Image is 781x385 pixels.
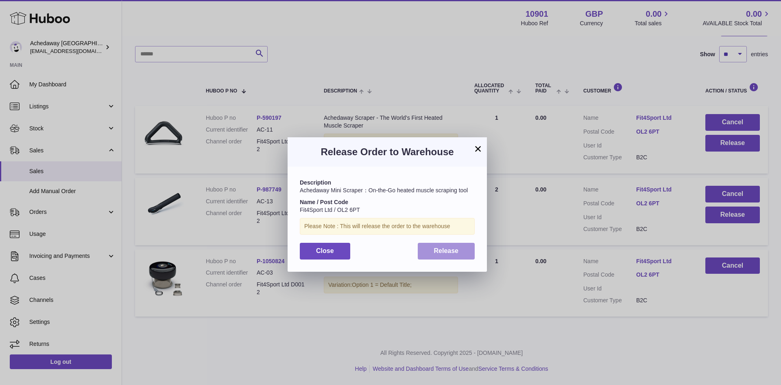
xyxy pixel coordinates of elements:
[316,247,334,254] span: Close
[300,145,475,158] h3: Release Order to Warehouse
[473,144,483,154] button: ×
[300,199,348,205] strong: Name / Post Code
[418,243,475,260] button: Release
[300,179,331,186] strong: Description
[434,247,459,254] span: Release
[300,218,475,235] div: Please Note : This will release the order to the warehouse
[300,187,468,194] span: Achedaway Mini Scraper：On-the-Go heated muscle scraping tool
[300,243,350,260] button: Close
[300,207,360,213] span: Fit4Sport Ltd / OL2 6PT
